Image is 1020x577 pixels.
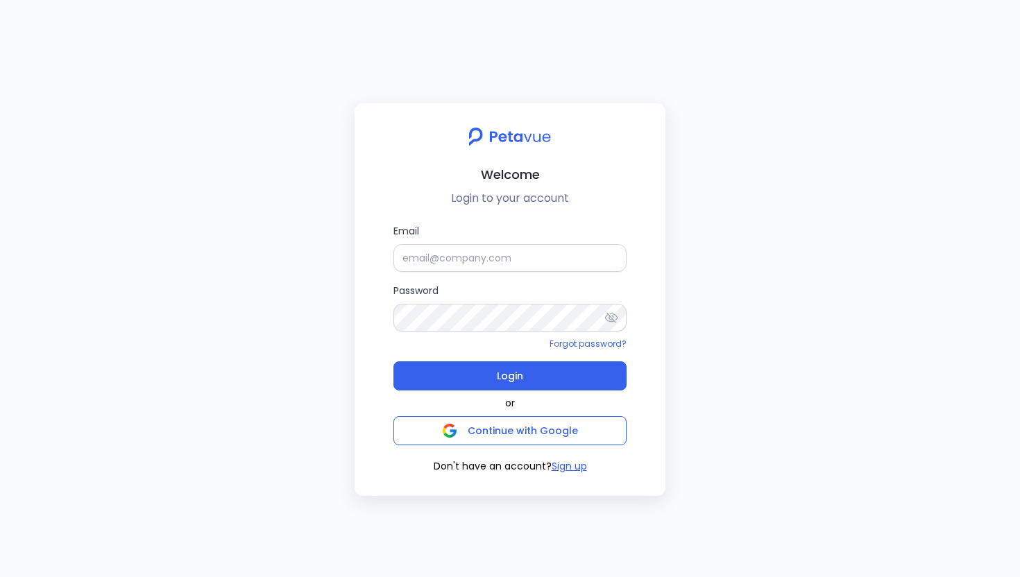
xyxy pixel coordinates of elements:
[393,416,627,445] button: Continue with Google
[393,223,627,272] label: Email
[393,283,627,331] label: Password
[468,424,578,438] span: Continue with Google
[459,120,560,153] img: petavue logo
[550,338,627,350] a: Forgot password?
[393,361,627,390] button: Login
[497,366,523,386] span: Login
[366,164,654,184] h2: Welcome
[366,190,654,207] p: Login to your account
[505,396,515,411] span: or
[434,459,552,474] span: Don't have an account?
[393,304,627,331] input: Password
[393,244,627,272] input: Email
[552,459,587,474] button: Sign up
